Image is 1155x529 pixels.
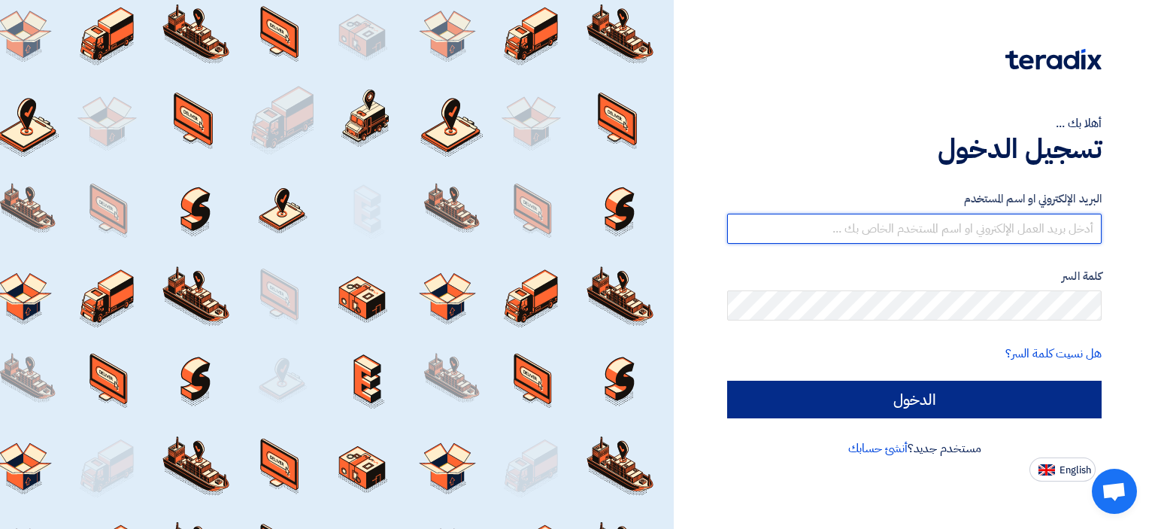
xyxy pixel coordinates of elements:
[727,190,1102,208] label: البريد الإلكتروني او اسم المستخدم
[727,381,1102,418] input: الدخول
[848,439,908,458] a: أنشئ حسابك
[1038,464,1055,476] img: en-US.png
[1029,458,1096,482] button: English
[727,132,1102,166] h1: تسجيل الدخول
[727,439,1102,458] div: مستخدم جديد؟
[1092,469,1137,514] a: Open chat
[1060,465,1091,476] span: English
[727,114,1102,132] div: أهلا بك ...
[1005,49,1102,70] img: Teradix logo
[727,268,1102,285] label: كلمة السر
[727,214,1102,244] input: أدخل بريد العمل الإلكتروني او اسم المستخدم الخاص بك ...
[1005,345,1102,363] a: هل نسيت كلمة السر؟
